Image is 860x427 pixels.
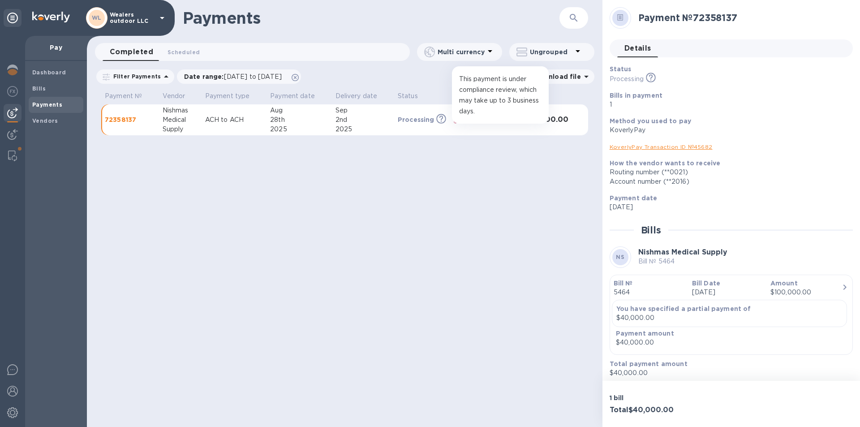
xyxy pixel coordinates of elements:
p: ACH to ACH [205,115,263,125]
h1: Payments [183,9,507,27]
span: Vendor [163,91,197,101]
span: Payment № [105,91,154,101]
b: Dashboard [32,69,66,76]
p: Paid [523,91,537,101]
img: Logo [32,12,70,22]
div: $100,000.00 [770,288,842,297]
p: Pay [32,43,80,52]
p: $40,000.00 [610,368,846,378]
div: Routing number (**0021) [610,168,846,177]
span: Payment type [205,91,262,101]
div: Unpin categories [4,9,21,27]
b: Total payment amount [610,360,688,367]
p: Download file [530,72,581,81]
div: 28th [270,115,328,125]
p: Ungrouped [530,47,572,56]
p: Payment date [270,91,315,101]
b: Method you used to pay [610,117,691,125]
span: Payee currency [454,91,514,101]
b: Status [610,65,632,73]
h2: Payment № 72358137 [638,12,846,23]
div: 2nd [335,115,391,125]
span: Completed [110,46,153,58]
span: Status [398,91,430,101]
p: $40,000.00 [616,313,843,323]
div: Date range:[DATE] to [DATE] [177,69,301,84]
div: Account number (**2016) [610,177,846,186]
div: Aug [270,106,328,115]
b: NS [616,254,624,260]
span: Paid [523,91,549,101]
b: Payments [32,101,62,108]
div: Medical [163,115,198,125]
b: Nishmas Medical Supply [638,248,727,256]
div: Nishmas [163,106,198,115]
img: Foreign exchange [7,86,18,97]
img: USD [454,117,466,123]
p: [DATE] [610,203,846,212]
p: Wealers outdoor LLC [110,12,155,24]
span: Scheduled [168,47,200,57]
b: How the vendor wants to receive [610,160,721,167]
p: [DATE] [692,288,763,297]
h3: Total $40,000.00 [610,406,728,414]
span: Details [624,42,651,55]
b: Bill № [614,280,633,287]
b: Bill Date [692,280,720,287]
a: KoverlyPay Transaction ID № 45682 [610,143,713,150]
p: Payee currency [454,91,503,101]
div: KoverlyPay [610,125,846,135]
p: Filter Payments [110,73,161,80]
p: Multi currency [438,47,485,56]
p: Bill № 5464 [638,257,727,266]
span: Payment date [270,91,327,101]
b: Vendors [32,117,58,124]
b: Payment amount [616,330,674,337]
p: 1 [610,100,846,109]
div: Sep [335,106,391,115]
p: USD [469,115,516,125]
div: 2025 [270,125,328,134]
span: [DATE] to [DATE] [224,73,282,80]
p: Vendor [163,91,185,101]
b: Payment date [610,194,658,202]
b: WL [92,14,102,21]
p: Status [398,91,418,101]
div: $40,000.00 [616,338,694,347]
p: Delivery date [335,91,378,101]
p: Payment № [105,91,142,101]
div: 2025 [335,125,391,134]
h3: $40,000.00 [523,116,570,124]
button: Bill №5464Bill Date[DATE]Amount$100,000.00You have specified a partial payment of$40,000.00Paymen... [610,275,853,355]
h2: Bills [641,224,661,236]
p: 5464 [614,288,685,297]
span: Delivery date [335,91,389,101]
b: Bills [32,85,46,92]
div: Supply [163,125,198,134]
p: 1 bill [610,393,728,402]
p: Processing [398,115,434,124]
p: Payment type [205,91,250,101]
b: Amount [770,280,798,287]
b: You have specified a partial payment of [616,305,751,312]
p: Date range : [184,72,286,81]
p: 72358137 [105,115,155,124]
p: Processing [610,74,644,84]
b: Bills in payment [610,92,662,99]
